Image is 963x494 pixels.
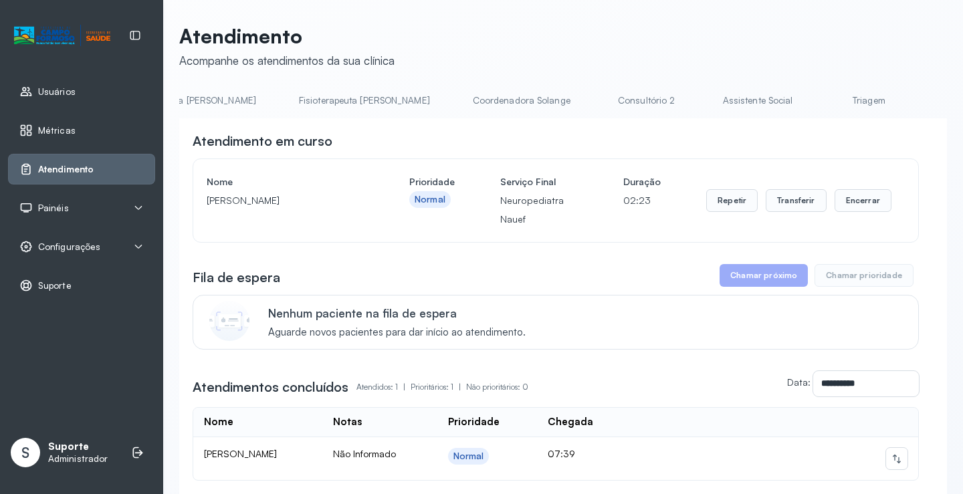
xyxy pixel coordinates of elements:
[623,191,661,210] p: 02:23
[204,416,233,428] div: Nome
[409,172,455,191] h4: Prioridade
[548,448,575,459] span: 07:39
[19,162,144,176] a: Atendimento
[207,172,364,191] h4: Nome
[38,280,72,291] span: Suporte
[38,203,69,214] span: Painéis
[207,191,364,210] p: [PERSON_NAME]
[766,189,827,212] button: Transferir
[706,189,758,212] button: Repetir
[787,376,811,388] label: Data:
[38,241,100,253] span: Configurações
[548,416,593,428] div: Chegada
[411,378,466,396] p: Prioritários: 1
[466,378,528,396] p: Não prioritários: 0
[179,24,395,48] p: Atendimento
[193,378,348,396] h3: Atendimentos concluídos
[286,90,443,112] a: Fisioterapeuta [PERSON_NAME]
[459,90,584,112] a: Coordenadora Solange
[268,306,526,320] p: Nenhum paciente na fila de espera
[710,90,807,112] a: Assistente Social
[453,451,484,462] div: Normal
[204,448,277,459] span: [PERSON_NAME]
[333,416,362,428] div: Notas
[822,90,916,112] a: Triagem
[720,264,808,287] button: Chamar próximo
[48,453,108,465] p: Administrador
[448,416,500,428] div: Prioridade
[623,172,661,191] h4: Duração
[193,132,332,150] h3: Atendimento em curso
[356,378,411,396] p: Atendidos: 1
[19,124,144,137] a: Métricas
[209,301,249,341] img: Imagem de CalloutCard
[14,25,110,47] img: Logotipo do estabelecimento
[403,382,405,392] span: |
[48,441,108,453] p: Suporte
[835,189,891,212] button: Encerrar
[500,191,578,229] p: Neuropediatra Nauef
[179,53,395,68] div: Acompanhe os atendimentos da sua clínica
[130,90,270,112] a: Psicologa [PERSON_NAME]
[415,194,445,205] div: Normal
[815,264,914,287] button: Chamar prioridade
[500,172,578,191] h4: Serviço Final
[459,382,461,392] span: |
[333,448,396,459] span: Não Informado
[193,268,280,287] h3: Fila de espera
[268,326,526,339] span: Aguarde novos pacientes para dar início ao atendimento.
[38,125,76,136] span: Métricas
[38,86,76,98] span: Usuários
[600,90,693,112] a: Consultório 2
[38,164,94,175] span: Atendimento
[19,85,144,98] a: Usuários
